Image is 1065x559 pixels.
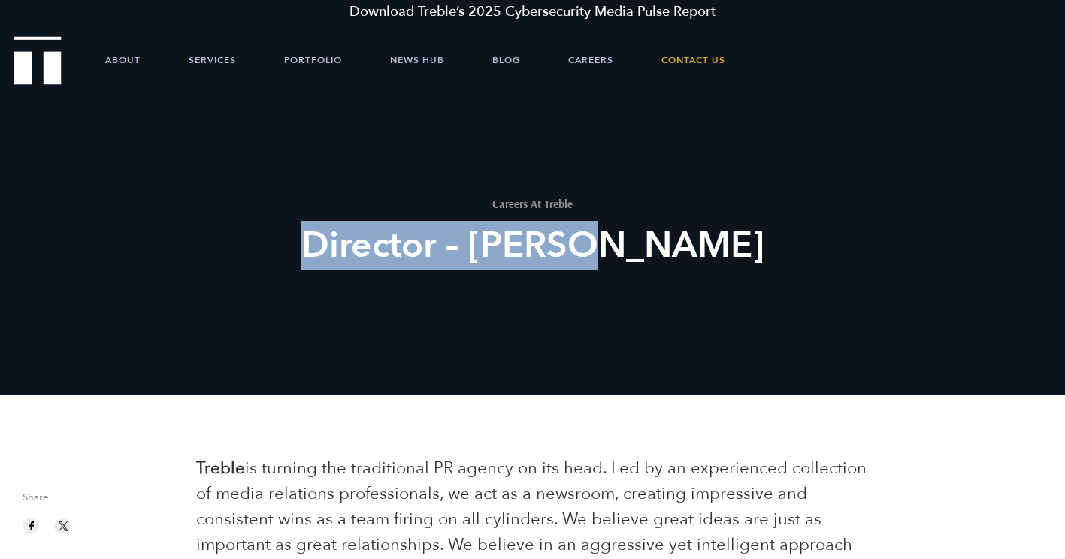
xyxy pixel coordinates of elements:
[492,38,520,83] a: Blog
[189,38,236,83] a: Services
[56,519,70,533] img: twitter sharing button
[661,38,725,83] a: Contact Us
[256,198,810,210] h1: Careers At Treble
[25,519,38,533] img: facebook sharing button
[196,457,245,479] b: Treble
[284,38,342,83] a: Portfolio
[23,493,174,510] span: Share
[15,38,60,83] a: Treble Homepage
[256,222,810,269] h2: Director – [PERSON_NAME]
[14,36,62,84] img: Treble logo
[568,38,613,83] a: Careers
[390,38,444,83] a: News Hub
[105,38,141,83] a: About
